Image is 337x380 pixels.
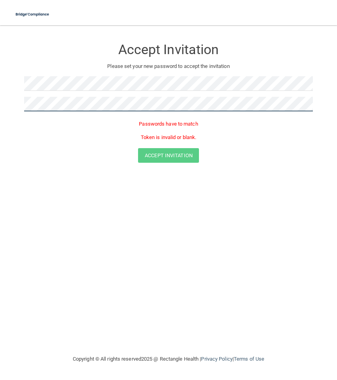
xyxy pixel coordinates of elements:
button: Accept Invitation [138,148,199,163]
p: Please set your new password to accept the invitation [30,62,307,71]
img: bridge_compliance_login_screen.278c3ca4.svg [12,6,53,23]
a: Terms of Use [234,356,264,362]
p: Token is invalid or blank. [24,133,313,142]
a: Privacy Policy [201,356,232,362]
iframe: Drift Widget Chat Controller [297,325,328,356]
div: Copyright © All rights reserved 2025 @ Rectangle Health | | [24,346,313,372]
p: Passwords have to match [24,119,313,129]
h3: Accept Invitation [24,42,313,57]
